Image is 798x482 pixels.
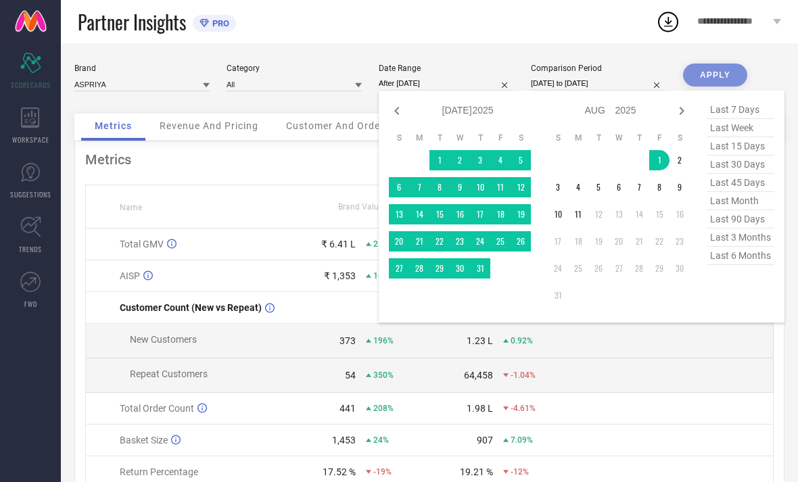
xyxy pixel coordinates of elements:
[531,64,666,73] div: Comparison Period
[548,285,568,306] td: Sun Aug 31 2025
[707,119,774,137] span: last week
[670,132,690,143] th: Saturday
[10,189,51,199] span: SUGGESTIONS
[373,404,394,413] span: 208%
[609,177,629,197] td: Wed Aug 06 2025
[511,370,536,380] span: -1.04%
[588,132,609,143] th: Tuesday
[429,204,450,224] td: Tue Jul 15 2025
[373,271,389,281] span: 16%
[670,231,690,251] td: Sat Aug 23 2025
[450,204,470,224] td: Wed Jul 16 2025
[490,150,511,170] td: Fri Jul 04 2025
[629,177,649,197] td: Thu Aug 07 2025
[120,203,142,212] span: Name
[74,64,210,73] div: Brand
[120,435,168,445] span: Basket Size
[511,404,536,413] span: -4.61%
[649,177,670,197] td: Fri Aug 08 2025
[120,466,198,477] span: Return Percentage
[379,76,514,91] input: Select date range
[464,370,493,381] div: 64,458
[460,466,493,477] div: 19.21 %
[707,247,774,265] span: last 6 months
[389,177,409,197] td: Sun Jul 06 2025
[209,18,229,28] span: PRO
[511,467,529,477] span: -12%
[324,270,356,281] div: ₹ 1,353
[490,177,511,197] td: Fri Jul 11 2025
[429,258,450,279] td: Tue Jul 29 2025
[470,231,490,251] td: Thu Jul 24 2025
[609,204,629,224] td: Wed Aug 13 2025
[568,177,588,197] td: Mon Aug 04 2025
[511,177,531,197] td: Sat Jul 12 2025
[649,231,670,251] td: Fri Aug 22 2025
[629,258,649,279] td: Thu Aug 28 2025
[338,202,383,212] span: Brand Value
[130,334,197,345] span: New Customers
[409,258,429,279] td: Mon Jul 28 2025
[345,370,356,381] div: 54
[78,8,186,36] span: Partner Insights
[490,132,511,143] th: Friday
[389,132,409,143] th: Sunday
[389,231,409,251] td: Sun Jul 20 2025
[588,204,609,224] td: Tue Aug 12 2025
[707,101,774,119] span: last 7 days
[450,177,470,197] td: Wed Jul 09 2025
[511,150,531,170] td: Sat Jul 05 2025
[450,231,470,251] td: Wed Jul 23 2025
[467,335,493,346] div: 1.23 L
[670,150,690,170] td: Sat Aug 02 2025
[707,192,774,210] span: last month
[450,132,470,143] th: Wednesday
[707,155,774,174] span: last 30 days
[321,239,356,249] div: ₹ 6.41 L
[670,204,690,224] td: Sat Aug 16 2025
[12,135,49,145] span: WORKSPACE
[323,466,356,477] div: 17.52 %
[649,132,670,143] th: Friday
[511,435,533,445] span: 7.09%
[409,132,429,143] th: Monday
[389,103,405,119] div: Previous month
[629,132,649,143] th: Thursday
[568,231,588,251] td: Mon Aug 18 2025
[548,258,568,279] td: Sun Aug 24 2025
[120,270,140,281] span: AISP
[470,177,490,197] td: Thu Jul 10 2025
[548,204,568,224] td: Sun Aug 10 2025
[629,231,649,251] td: Thu Aug 21 2025
[24,299,37,309] span: FWD
[389,204,409,224] td: Sun Jul 13 2025
[339,335,356,346] div: 373
[120,239,164,249] span: Total GMV
[160,120,258,131] span: Revenue And Pricing
[511,231,531,251] td: Sat Jul 26 2025
[409,177,429,197] td: Mon Jul 07 2025
[429,231,450,251] td: Tue Jul 22 2025
[670,258,690,279] td: Sat Aug 30 2025
[332,435,356,445] div: 1,453
[477,435,493,445] div: 907
[95,120,132,131] span: Metrics
[373,239,394,249] span: 283%
[548,177,568,197] td: Sun Aug 03 2025
[649,204,670,224] td: Fri Aug 15 2025
[429,177,450,197] td: Tue Jul 08 2025
[511,204,531,224] td: Sat Jul 19 2025
[227,64,362,73] div: Category
[409,231,429,251] td: Mon Jul 21 2025
[120,302,262,313] span: Customer Count (New vs Repeat)
[373,435,389,445] span: 24%
[588,258,609,279] td: Tue Aug 26 2025
[490,231,511,251] td: Fri Jul 25 2025
[674,103,690,119] div: Next month
[707,137,774,155] span: last 15 days
[389,258,409,279] td: Sun Jul 27 2025
[609,231,629,251] td: Wed Aug 20 2025
[511,336,533,345] span: 0.92%
[373,370,394,380] span: 350%
[19,244,42,254] span: TRENDS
